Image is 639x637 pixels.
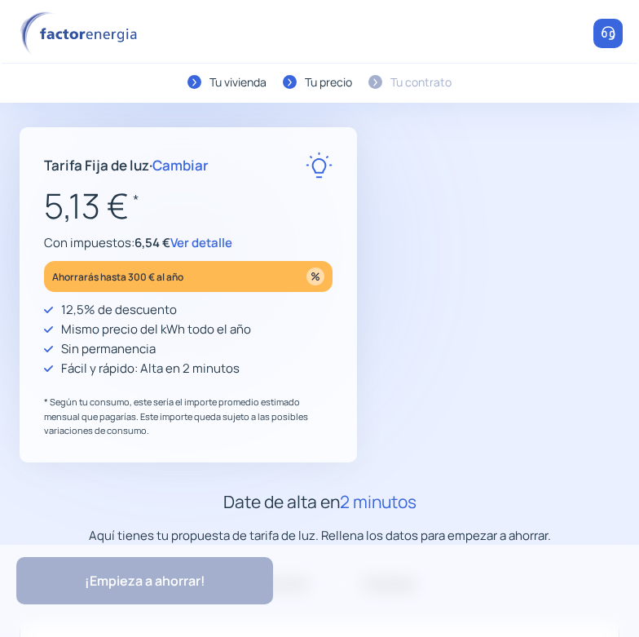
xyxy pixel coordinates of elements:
div: Tu contrato [390,73,452,91]
p: 5,13 € [44,179,333,233]
p: Ahorrarás hasta 300 € al año [52,268,183,286]
p: Aquí tienes tu propuesta de tarifa de luz. Rellena los datos para empezar a ahorrar. [20,526,619,546]
h2: Date de alta en [20,489,619,516]
img: llamar [600,25,616,42]
span: Cambiar [152,156,209,175]
span: 6,54 € [134,234,170,251]
img: rate-E.svg [306,152,333,179]
p: Sin permanencia [61,339,156,359]
p: * Según tu consumo, este sería el importe promedio estimado mensual que pagarías. Este importe qu... [44,395,333,438]
p: Con impuestos: [44,233,333,253]
div: Tu vivienda [209,73,267,91]
img: logo factor [16,11,147,56]
img: percentage_icon.svg [306,268,324,285]
p: Fácil y rápido: Alta en 2 minutos [61,359,240,378]
p: Mismo precio del kWh todo el año [61,320,251,339]
p: Tarifa Fija de luz · [44,154,209,176]
span: Ver detalle [170,234,232,251]
span: 2 minutos [340,490,416,513]
p: 12,5% de descuento [61,300,177,320]
div: Tu precio [305,73,352,91]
